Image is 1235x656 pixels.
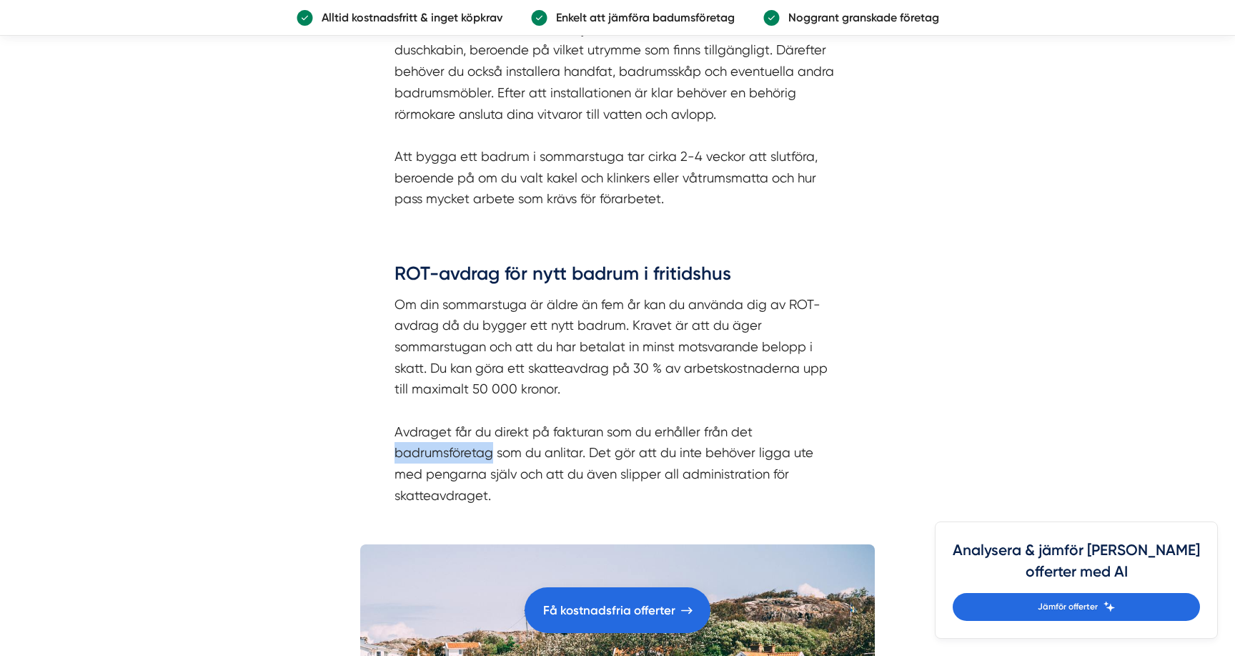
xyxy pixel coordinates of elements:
[953,593,1200,621] a: Jämför offerter
[780,9,939,26] p: Noggrant granskade företag
[313,9,502,26] p: Alltid kostnadsfritt & inget köpkrav
[1038,600,1098,614] span: Jämför offerter
[953,539,1200,593] h4: Analysera & jämför [PERSON_NAME] offerter med AI
[547,9,735,26] p: Enkelt att jämföra badumsföretag
[395,294,840,506] p: Om din sommarstuga är äldre än fem år kan du använda dig av ROT-avdrag då du bygger ett nytt badr...
[395,261,840,294] h3: ROT-avdrag för nytt badrum i fritidshus
[525,587,710,633] a: Få kostnadsfria offerter
[543,601,675,620] span: Få kostnadsfria offerter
